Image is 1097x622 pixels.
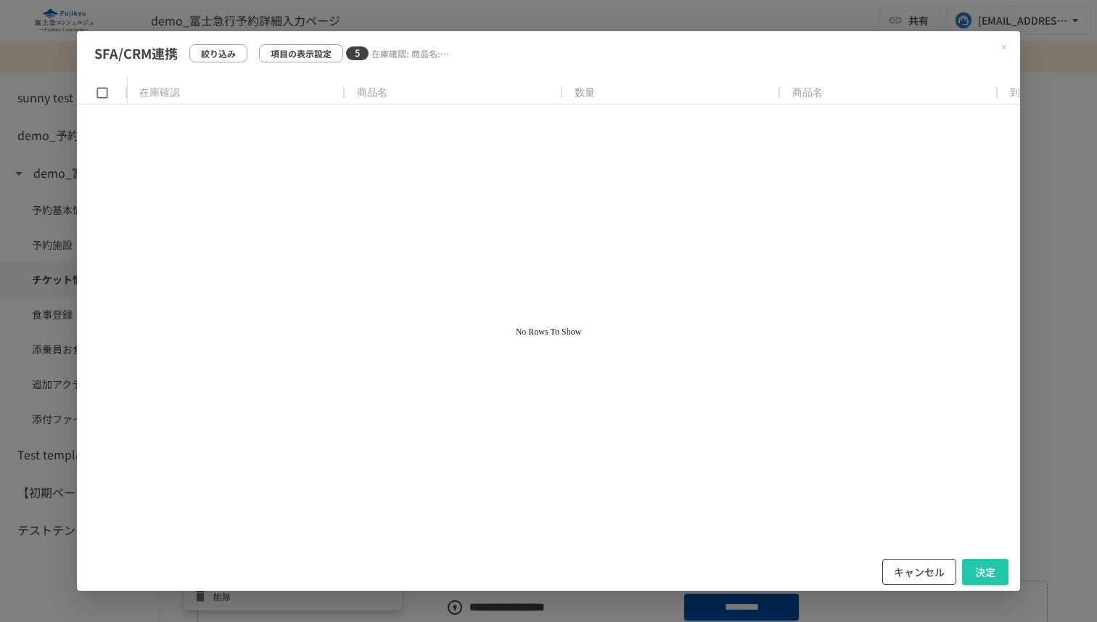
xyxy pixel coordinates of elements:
button: Close modal [994,37,1014,57]
button: 項目の表示設定 [259,44,343,62]
span: 到着日 [1010,86,1040,99]
button: 絞り込み [189,44,247,62]
button: キャンセル [882,559,956,586]
button: 決定 [962,559,1008,586]
p: 在庫確認: 商品名: 数量: 商品名: 到着日 [371,46,450,60]
span: 5 [346,46,369,61]
p: SFA/CRM連携 [94,43,178,64]
span: 在庫確認 [139,86,180,99]
span: 商品名 [357,86,387,99]
p: 絞り込み [201,46,236,60]
span: 商品名 [792,86,823,99]
span: 数量 [575,86,595,99]
p: 項目の表示設定 [271,46,332,60]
